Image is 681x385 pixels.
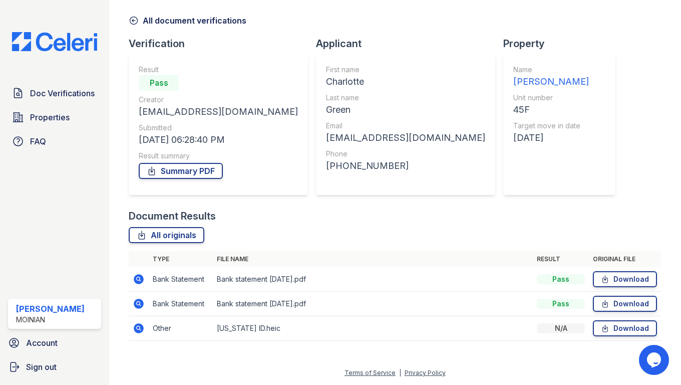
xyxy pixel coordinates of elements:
[139,163,223,179] a: Summary PDF
[129,37,316,51] div: Verification
[513,93,589,103] div: Unit number
[537,323,585,333] div: N/A
[139,75,179,91] div: Pass
[16,315,85,325] div: Moinian
[149,267,213,292] td: Bank Statement
[129,15,246,27] a: All document verifications
[129,209,216,223] div: Document Results
[513,121,589,131] div: Target move in date
[405,369,446,376] a: Privacy Policy
[503,37,623,51] div: Property
[149,316,213,341] td: Other
[4,333,105,353] a: Account
[316,37,503,51] div: Applicant
[139,65,298,75] div: Result
[326,121,485,131] div: Email
[26,337,58,349] span: Account
[639,345,671,375] iframe: chat widget
[139,123,298,133] div: Submitted
[149,251,213,267] th: Type
[149,292,213,316] td: Bank Statement
[30,87,95,99] span: Doc Verifications
[326,159,485,173] div: [PHONE_NUMBER]
[513,75,589,89] div: [PERSON_NAME]
[4,357,105,377] a: Sign out
[399,369,401,376] div: |
[326,65,485,75] div: First name
[589,251,661,267] th: Original file
[345,369,396,376] a: Terms of Service
[8,131,101,151] a: FAQ
[26,361,57,373] span: Sign out
[30,111,70,123] span: Properties
[326,131,485,145] div: [EMAIL_ADDRESS][DOMAIN_NAME]
[537,274,585,284] div: Pass
[593,296,657,312] a: Download
[593,320,657,336] a: Download
[30,135,46,147] span: FAQ
[16,303,85,315] div: [PERSON_NAME]
[8,107,101,127] a: Properties
[326,149,485,159] div: Phone
[537,299,585,309] div: Pass
[326,93,485,103] div: Last name
[326,75,485,89] div: Charlotte
[213,316,533,341] td: [US_STATE] ID.heic
[139,95,298,105] div: Creator
[8,83,101,103] a: Doc Verifications
[139,151,298,161] div: Result summary
[593,271,657,287] a: Download
[4,32,105,51] img: CE_Logo_Blue-a8612792a0a2168367f1c8372b55b34899dd931a85d93a1a3d3e32e68fde9ad4.png
[513,65,589,89] a: Name [PERSON_NAME]
[513,65,589,75] div: Name
[513,131,589,145] div: [DATE]
[213,292,533,316] td: Bank statement [DATE].pdf
[326,103,485,117] div: Green
[213,267,533,292] td: Bank statement [DATE].pdf
[139,105,298,119] div: [EMAIL_ADDRESS][DOMAIN_NAME]
[139,133,298,147] div: [DATE] 06:28:40 PM
[533,251,589,267] th: Result
[513,103,589,117] div: 45F
[129,227,204,243] a: All originals
[213,251,533,267] th: File name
